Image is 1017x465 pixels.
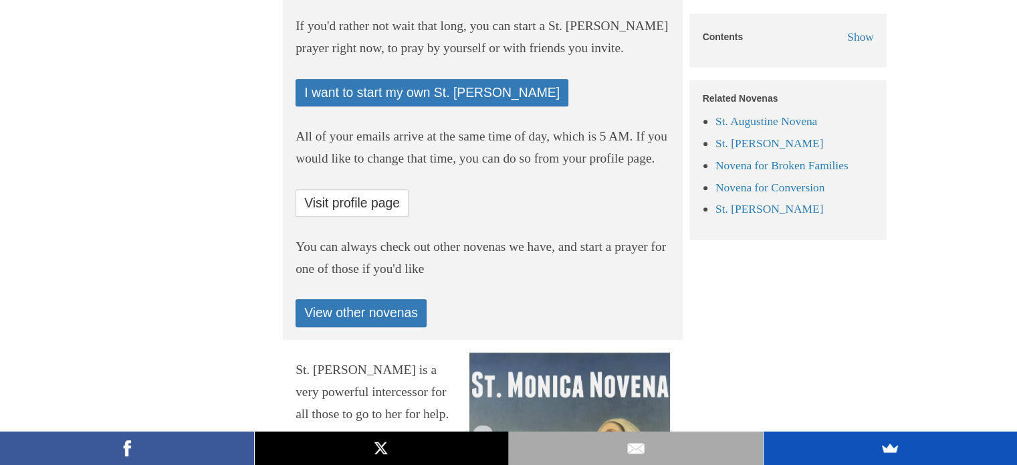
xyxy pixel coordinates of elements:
[715,114,817,127] a: St. Augustine Novena
[880,438,900,458] img: SumoMe
[715,202,824,215] a: St. [PERSON_NAME]
[626,438,646,458] img: Email
[715,158,849,171] a: Novena for Broken Families
[296,79,568,106] a: I want to start my own St. [PERSON_NAME]
[117,438,137,458] img: Facebook
[255,432,509,465] a: X
[296,236,670,280] p: You can always check out other novenas we have, and start a prayer for one of those if you'd like
[715,136,824,149] a: St. [PERSON_NAME]
[509,432,763,465] a: Email
[296,15,670,60] p: If you'd rather not wait that long, you can start a St. [PERSON_NAME] prayer right now, to pray b...
[296,126,670,170] p: All of your emails arrive at the same time of day, which is 5 AM. If you would like to change tha...
[715,180,824,193] a: Novena for Conversion
[847,30,874,43] span: Show
[703,31,744,41] h5: Contents
[371,438,391,458] img: X
[296,359,670,426] p: St. [PERSON_NAME] is a very powerful intercessor for all those to go to her for help.
[296,299,427,327] a: View other novenas
[703,93,874,103] h5: Related Novenas
[296,189,409,217] a: Visit profile page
